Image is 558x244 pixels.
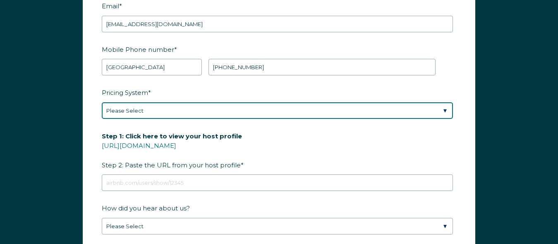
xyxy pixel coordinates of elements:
span: Step 1: Click here to view your host profile [102,130,242,143]
span: Mobile Phone number [102,43,174,56]
span: Pricing System [102,86,148,99]
input: airbnb.com/users/show/12345 [102,174,453,191]
span: Step 2: Paste the URL from your host profile [102,130,242,172]
a: [URL][DOMAIN_NAME] [102,142,176,150]
span: How did you hear about us? [102,202,190,215]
